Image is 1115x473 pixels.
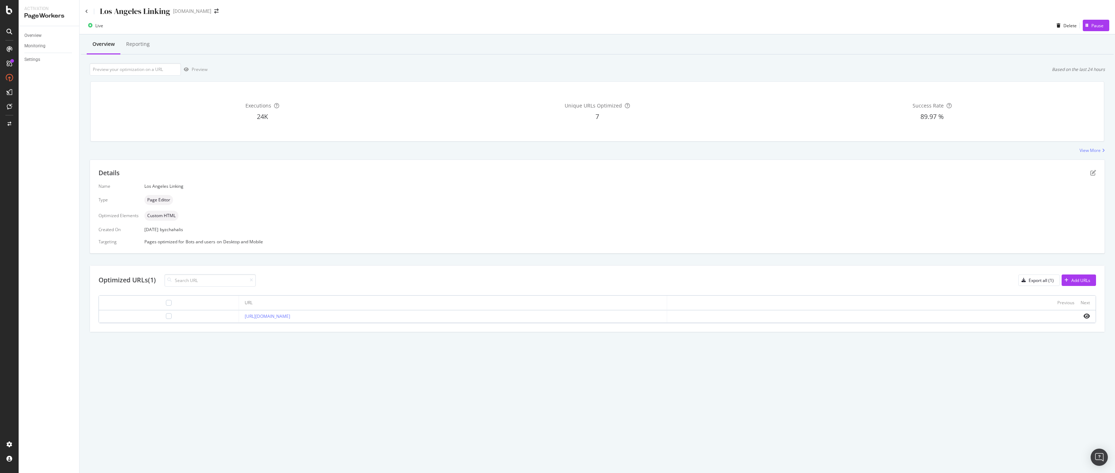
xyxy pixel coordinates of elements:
[92,40,115,48] div: Overview
[257,112,268,121] span: 24K
[144,211,178,221] div: neutral label
[144,226,1096,233] div: [DATE]
[192,66,207,72] div: Preview
[245,102,271,109] span: Executions
[1080,147,1101,153] div: View More
[144,195,173,205] div: neutral label
[24,32,42,39] div: Overview
[1071,277,1090,283] div: Add URLs
[1083,20,1109,31] button: Pause
[214,9,219,14] div: arrow-right-arrow-left
[24,6,73,12] div: Activation
[147,198,170,202] span: Page Editor
[1081,298,1090,307] button: Next
[1018,274,1060,286] button: Export all (1)
[1063,23,1077,29] div: Delete
[173,8,211,15] div: [DOMAIN_NAME]
[565,102,622,109] span: Unique URLs Optimized
[1091,449,1108,466] div: Open Intercom Messenger
[99,168,120,178] div: Details
[24,42,74,50] a: Monitoring
[1029,277,1054,283] div: Export all (1)
[99,212,139,219] div: Optimized Elements
[99,183,139,189] div: Name
[1054,20,1077,31] button: Delete
[126,40,150,48] div: Reporting
[186,239,215,245] div: Bots and users
[1081,300,1090,306] div: Next
[245,300,253,306] div: URL
[913,102,944,109] span: Success Rate
[147,214,176,218] span: Custom HTML
[595,112,599,121] span: 7
[1057,300,1075,306] div: Previous
[164,274,256,287] input: Search URL
[24,12,73,20] div: PageWorkers
[99,197,139,203] div: Type
[99,226,139,233] div: Created On
[85,9,88,14] a: Click to go back
[1062,274,1096,286] button: Add URLs
[90,63,181,76] input: Preview your optimization on a URL
[181,64,207,75] button: Preview
[1091,23,1104,29] div: Pause
[1090,170,1096,176] div: pen-to-square
[160,226,183,233] div: by zchahalis
[223,239,263,245] div: Desktop and Mobile
[95,23,103,29] div: Live
[144,239,1096,245] div: Pages optimized for on
[24,56,74,63] a: Settings
[24,42,46,50] div: Monitoring
[24,56,40,63] div: Settings
[99,276,156,285] div: Optimized URLs (1)
[245,313,290,319] a: [URL][DOMAIN_NAME]
[1057,298,1075,307] button: Previous
[1052,66,1105,72] div: Based on the last 24 hours
[99,239,139,245] div: Targeting
[24,32,74,39] a: Overview
[100,6,170,17] div: Los Angeles Linking
[920,112,944,121] span: 89.97 %
[144,183,1096,189] div: Los Angeles Linking
[1080,147,1105,153] a: View More
[1083,313,1090,319] i: eye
